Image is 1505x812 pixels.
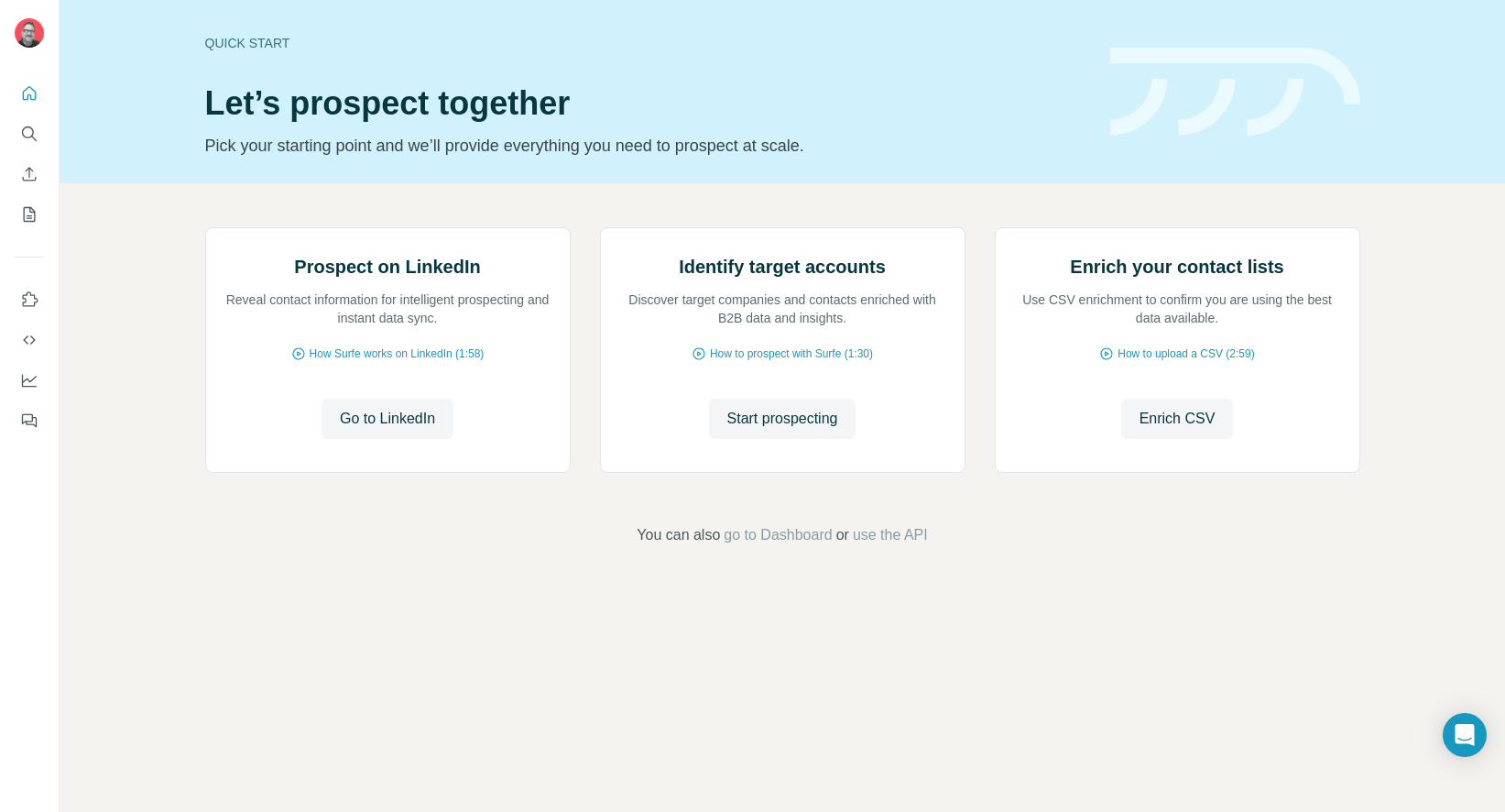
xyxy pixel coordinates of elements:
[322,399,453,439] button: Go to LinkedIn
[340,408,435,430] span: Go to LinkedIn
[1140,408,1216,430] span: Enrich CSV
[710,346,873,362] span: How to prospect with Surfe (1:30)
[724,524,832,546] button: go to Dashboard
[224,291,551,327] p: Reveal contact information for intelligent prospecting and instant data sync.
[310,346,485,362] span: How Surfe works on LinkedIn (1:58)
[853,524,928,546] button: use the API
[205,85,1088,122] h1: Let’s prospect together
[15,283,44,316] button: Use Surfe on LinkedIn
[15,117,44,150] button: Search
[619,291,946,327] p: Discover target companies and contacts enriched with B2B data and insights.
[205,133,1088,159] p: Pick your starting point and we’ll provide everything you need to prospect at scale.
[15,158,44,191] button: Enrich CSV
[836,524,849,546] span: or
[205,34,1088,52] div: Quick start
[15,198,44,231] button: My lists
[15,18,44,48] img: Avatar
[15,324,44,357] button: Use Surfe API
[637,524,720,546] span: You can also
[1014,291,1341,327] p: Use CSV enrichment to confirm you are using the best data available.
[727,408,838,430] span: Start prospecting
[1443,713,1487,757] div: Open Intercom Messenger
[1121,399,1234,439] button: Enrich CSV
[15,364,44,397] button: Dashboard
[15,77,44,110] button: Quick start
[294,254,480,280] h2: Prospect on LinkedIn
[679,254,886,280] h2: Identify target accounts
[15,404,44,437] button: Feedback
[1118,346,1254,362] span: How to upload a CSV (2:59)
[1110,48,1360,137] img: banner
[1070,254,1283,280] h2: Enrich your contact lists
[709,399,856,439] button: Start prospecting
